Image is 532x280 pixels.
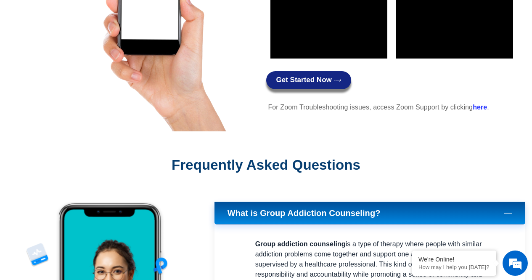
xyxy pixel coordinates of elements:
[266,71,351,89] a: Get Started Now
[418,264,490,270] p: How may I help you today?
[255,240,346,248] strong: Group addiction counseling
[34,157,498,173] h2: Frequently Asked Questions
[214,202,525,224] a: What is Group Addiction Counseling?
[473,104,487,111] a: here
[268,102,518,112] p: For Zoom Troubleshooting issues, access Zoom Support by clicking .
[228,208,385,218] span: What is Group Addiction Counseling?
[276,76,332,84] span: Get Started Now
[418,256,490,263] div: We're Online!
